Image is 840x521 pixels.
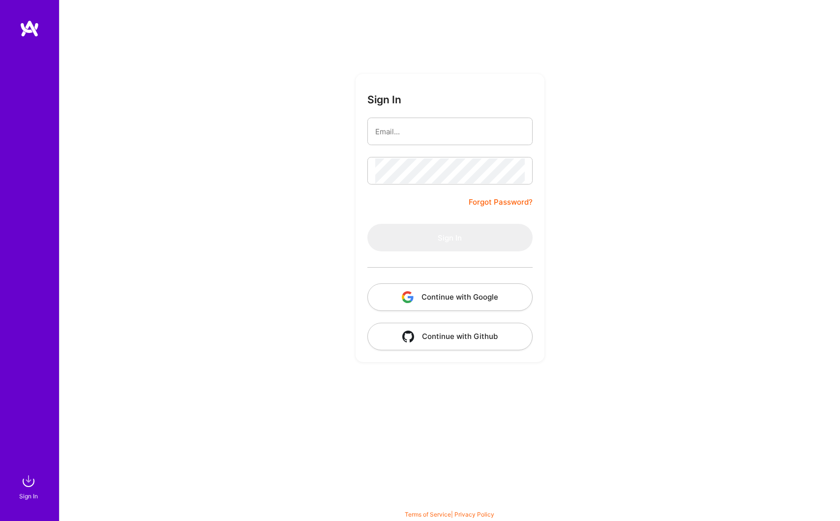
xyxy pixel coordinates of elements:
a: Forgot Password? [469,196,533,208]
button: Continue with Google [367,283,533,311]
input: Email... [375,119,525,144]
div: © 2025 ATeams Inc., All rights reserved. [59,491,840,516]
span: | [405,511,494,518]
img: icon [402,291,414,303]
button: Sign In [367,224,533,251]
a: Privacy Policy [454,511,494,518]
img: icon [402,331,414,342]
img: sign in [19,471,38,491]
button: Continue with Github [367,323,533,350]
img: logo [20,20,39,37]
a: Terms of Service [405,511,451,518]
a: sign inSign In [21,471,38,501]
div: Sign In [19,491,38,501]
h3: Sign In [367,93,401,106]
